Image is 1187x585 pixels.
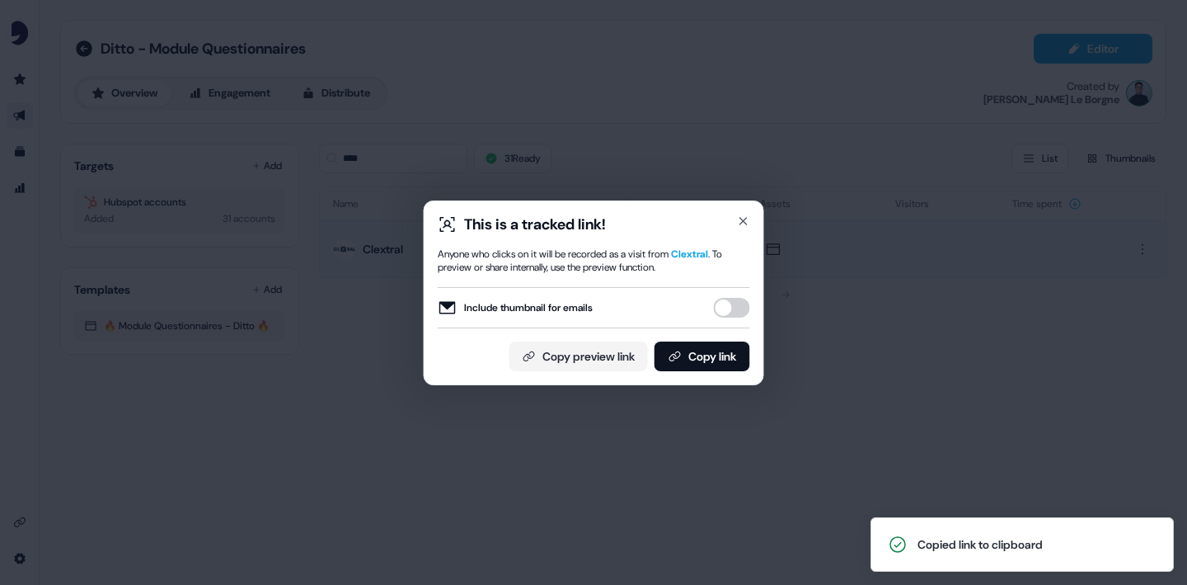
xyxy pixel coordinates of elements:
[438,248,750,274] div: Anyone who clicks on it will be recorded as a visit from . To preview or share internally, use th...
[509,342,648,371] button: Copy preview link
[464,215,606,234] div: This is a tracked link!
[671,248,708,261] span: Clextral
[917,536,1043,553] div: Copied link to clipboard
[654,342,750,371] button: Copy link
[438,298,593,318] label: Include thumbnail for emails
